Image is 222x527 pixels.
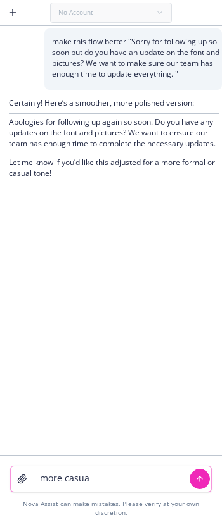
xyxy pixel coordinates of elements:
[10,500,212,517] div: Nova Assist can make mistakes. Please verify at your own discretion.
[9,116,219,149] p: Apologies for following up again so soon. Do you have any updates on the font and pictures? We wa...
[9,97,219,108] p: Certainly! Here’s a smoother, more polished version:
[3,3,23,23] button: Create a new chat
[32,466,190,492] textarea: more cas
[9,157,219,178] p: Let me know if you’d like this adjusted for a more formal or casual tone!
[52,36,222,80] p: make this flow better "Sorry for following up so soon but do you have an update on the font and p...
